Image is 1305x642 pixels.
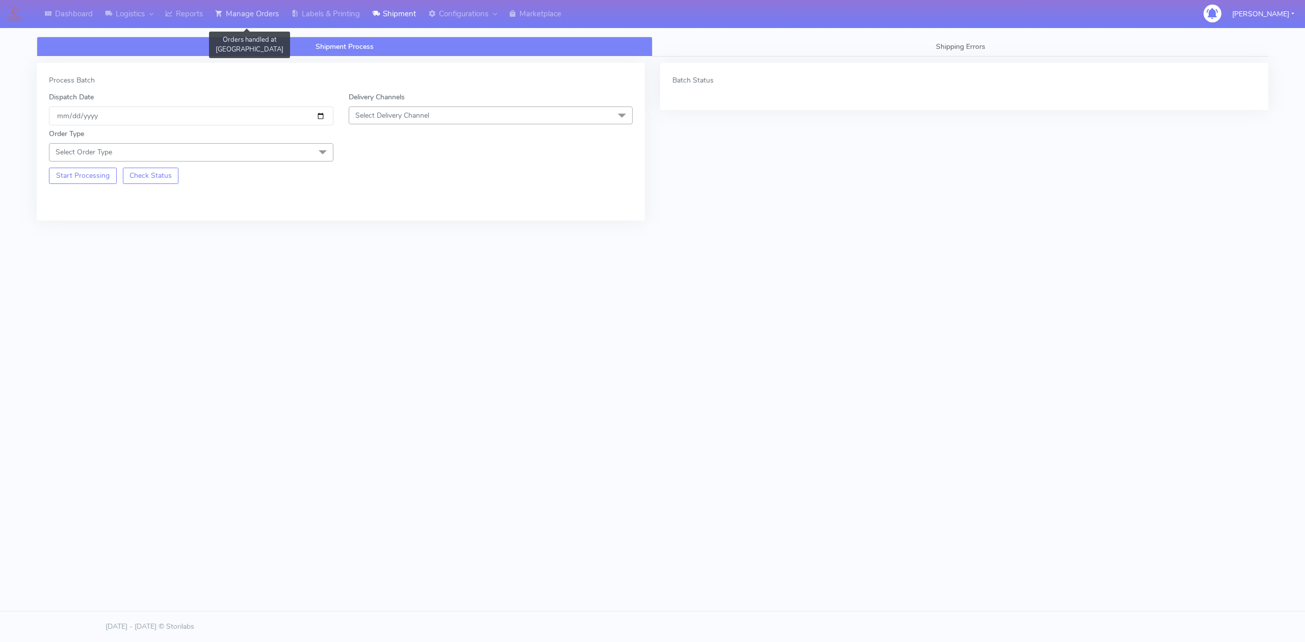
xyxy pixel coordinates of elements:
ul: Tabs [37,37,1268,57]
span: Shipment Process [316,42,374,51]
label: Order Type [49,128,84,139]
label: Dispatch Date [49,92,94,102]
span: Select Delivery Channel [355,111,429,120]
div: Batch Status [672,75,1256,86]
span: Shipping Errors [936,42,985,51]
button: Start Processing [49,168,117,184]
button: [PERSON_NAME] [1224,4,1302,24]
label: Delivery Channels [349,92,405,102]
button: Check Status [123,168,179,184]
span: Select Order Type [56,147,112,157]
div: Process Batch [49,75,633,86]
